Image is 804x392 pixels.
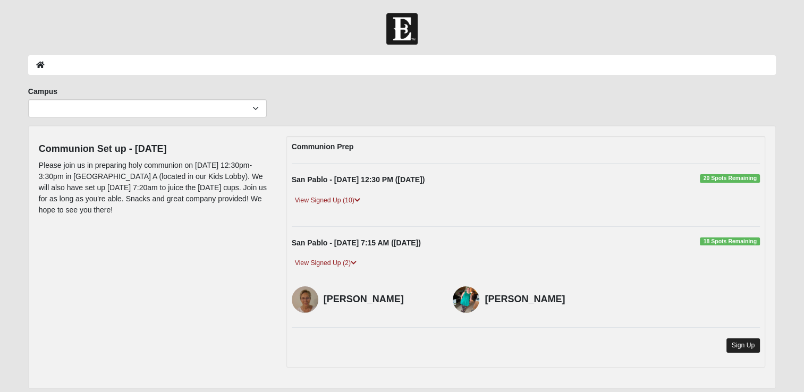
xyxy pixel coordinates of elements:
[28,86,57,97] label: Campus
[39,143,270,155] h4: Communion Set up - [DATE]
[700,237,760,246] span: 18 Spots Remaining
[453,286,479,313] img: Noelle Parker
[39,160,270,216] p: Please join us in preparing holy communion on [DATE] 12:30pm-3:30pm in [GEOGRAPHIC_DATA] A (locat...
[292,142,354,151] strong: Communion Prep
[292,286,318,313] img: Ruth Garrard
[292,175,425,184] strong: San Pablo - [DATE] 12:30 PM ([DATE])
[700,174,760,183] span: 20 Spots Remaining
[726,338,760,353] a: Sign Up
[485,294,598,305] h4: [PERSON_NAME]
[324,294,437,305] h4: [PERSON_NAME]
[386,13,418,45] img: Church of Eleven22 Logo
[292,238,421,247] strong: San Pablo - [DATE] 7:15 AM ([DATE])
[292,258,360,269] a: View Signed Up (2)
[292,195,363,206] a: View Signed Up (10)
